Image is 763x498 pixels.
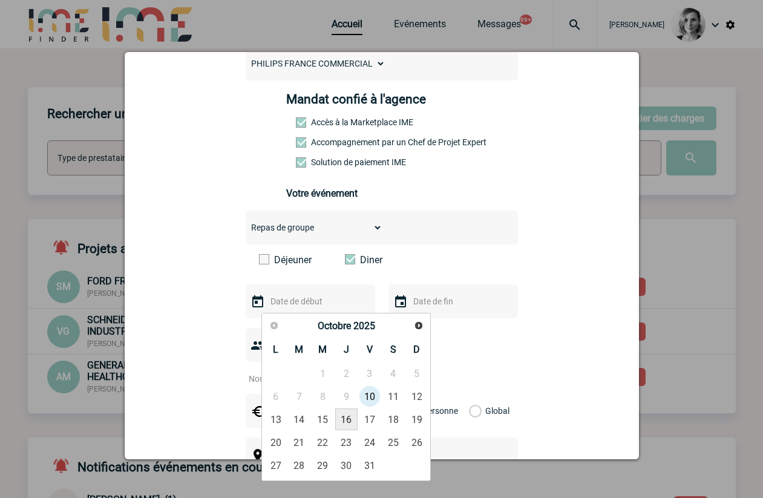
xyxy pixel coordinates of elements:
h4: Mandat confié à l'agence [286,92,426,106]
input: Nombre de participants [246,371,359,387]
span: Samedi [390,344,396,355]
a: 17 [359,408,381,430]
label: Déjeuner [259,254,329,266]
span: Lundi [273,344,278,355]
span: Suivant [414,321,424,330]
a: 14 [288,408,310,430]
label: Accès à la Marketplace IME [296,117,349,127]
a: 20 [264,431,287,453]
span: Mercredi [318,344,327,355]
label: Conformité aux process achat client, Prise en charge de la facturation, Mutualisation de plusieur... [296,157,349,167]
a: 12 [405,385,428,407]
span: Mardi [295,344,303,355]
input: Date de début [267,293,351,309]
a: 27 [264,454,287,476]
a: 18 [382,408,404,430]
a: 21 [288,431,310,453]
input: Date de fin [410,293,494,309]
a: 23 [335,431,358,453]
a: 15 [312,408,334,430]
a: 16 [335,408,358,430]
a: 26 [405,431,428,453]
a: 28 [288,454,310,476]
a: Suivant [410,317,427,335]
a: 30 [335,454,358,476]
a: 13 [264,408,287,430]
a: 19 [405,408,428,430]
label: Prestation payante [296,137,349,147]
a: 29 [312,454,334,476]
span: Dimanche [413,344,420,355]
a: 24 [359,431,381,453]
span: 2025 [353,320,375,332]
span: Jeudi [344,344,349,355]
label: Global [469,394,477,428]
a: 31 [359,454,381,476]
span: Octobre [318,320,351,332]
h3: Votre événement [286,188,477,199]
a: 22 [312,431,334,453]
label: Diner [345,254,414,266]
a: 10 [359,385,381,407]
a: 11 [382,385,404,407]
span: Vendredi [367,344,373,355]
a: 25 [382,431,404,453]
